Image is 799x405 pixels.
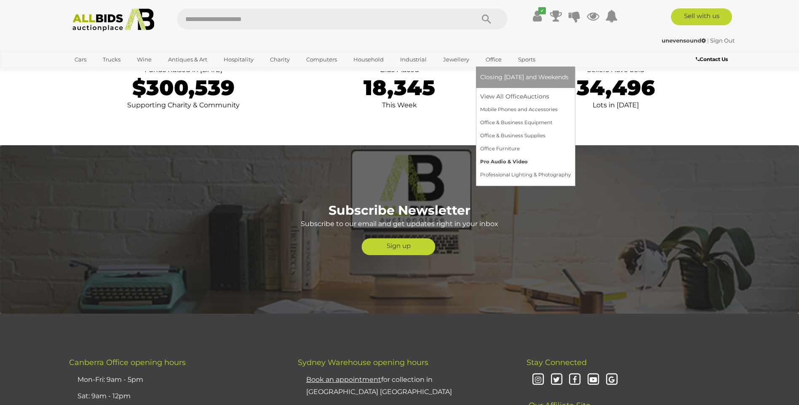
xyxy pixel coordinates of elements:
[538,7,546,14] i: ✔
[300,76,499,99] p: 18,345
[531,8,544,24] a: ✔
[218,53,259,67] a: Hospitality
[604,373,619,387] i: Google
[97,53,126,67] a: Trucks
[516,76,715,99] p: 34,496
[362,238,436,255] a: Sign up
[131,53,157,67] a: Wine
[84,99,283,112] p: Supporting Charity & Community
[300,99,499,112] p: This Week
[69,358,186,367] span: Canberra Office opening hours
[75,372,277,388] li: Mon-Fri: 9am - 5pm
[586,373,601,387] i: Youtube
[348,53,389,67] a: Household
[69,53,92,67] a: Cars
[516,99,715,112] p: Lots in [DATE]
[480,53,507,67] a: Office
[306,376,452,396] a: Book an appointmentfor collection in [GEOGRAPHIC_DATA] [GEOGRAPHIC_DATA]
[549,373,564,387] i: Twitter
[567,373,582,387] i: Facebook
[526,358,587,367] span: Stay Connected
[84,76,283,99] p: $300,539
[513,53,541,67] a: Sports
[301,53,342,67] a: Computers
[163,53,213,67] a: Antiques & Art
[671,8,732,25] a: Sell with us
[301,218,498,230] p: Subscribe to our email and get updates right in your inbox
[662,37,706,44] strong: unevensound
[265,53,295,67] a: Charity
[696,55,730,64] a: Contact Us
[298,358,428,367] span: Sydney Warehouse opening hours
[662,37,707,44] a: unevensound
[395,53,432,67] a: Industrial
[329,202,470,218] b: Subscribe Newsletter
[438,53,475,67] a: Jewellery
[465,8,508,29] button: Search
[531,373,545,387] i: Instagram
[69,67,140,80] a: [GEOGRAPHIC_DATA]
[68,8,159,32] img: Allbids.com.au
[707,37,709,44] span: |
[75,388,277,405] li: Sat: 9am - 12pm
[696,56,728,62] b: Contact Us
[710,37,735,44] a: Sign Out
[306,376,381,384] u: Book an appointment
